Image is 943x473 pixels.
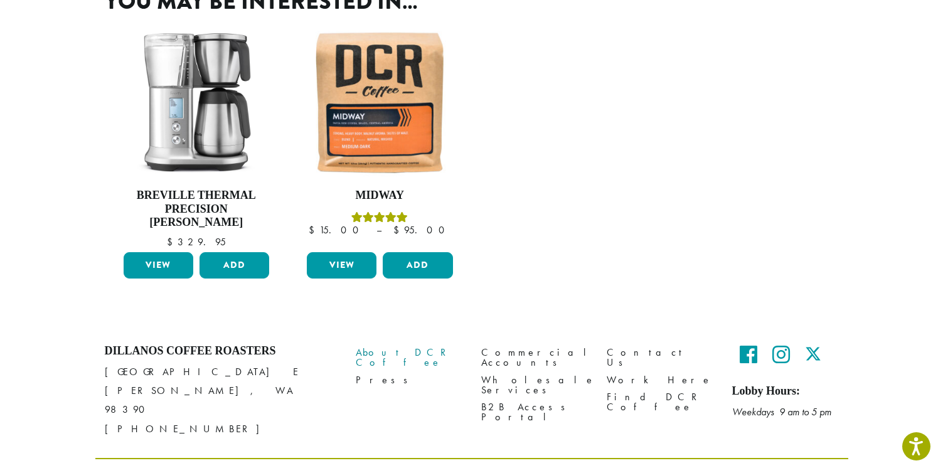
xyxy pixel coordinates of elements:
[124,252,193,279] a: View
[304,210,456,225] div: Rated 5.00 out of 5
[105,344,337,358] h4: Dillanos Coffee Roasters
[120,189,273,230] h4: Breville Thermal Precision [PERSON_NAME]
[607,388,713,415] a: Find DCR Coffee
[167,235,226,248] bdi: 329.95
[383,252,452,279] button: Add
[309,223,319,236] span: $
[120,26,273,179] img: Breville-Precision-Brewer-unit.jpg
[481,344,588,371] a: Commercial Accounts
[304,26,456,179] img: Midway-12oz-300x300.jpg
[304,189,456,203] h4: Midway
[304,26,456,247] a: MidwayRated 5.00 out of 5
[356,344,462,371] a: About DCR Coffee
[393,223,450,236] bdi: 95.00
[356,371,462,388] a: Press
[309,223,365,236] bdi: 15.00
[376,223,381,236] span: –
[307,252,376,279] a: View
[120,26,273,247] a: Breville Thermal Precision [PERSON_NAME] $329.95
[732,385,839,398] h5: Lobby Hours:
[200,252,269,279] button: Add
[607,344,713,371] a: Contact Us
[393,223,404,236] span: $
[481,371,588,398] a: Wholesale Services
[105,363,337,438] p: [GEOGRAPHIC_DATA] E [PERSON_NAME], WA 98390 [PHONE_NUMBER]
[481,398,588,425] a: B2B Access Portal
[167,235,178,248] span: $
[732,405,831,418] em: Weekdays 9 am to 5 pm
[607,371,713,388] a: Work Here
